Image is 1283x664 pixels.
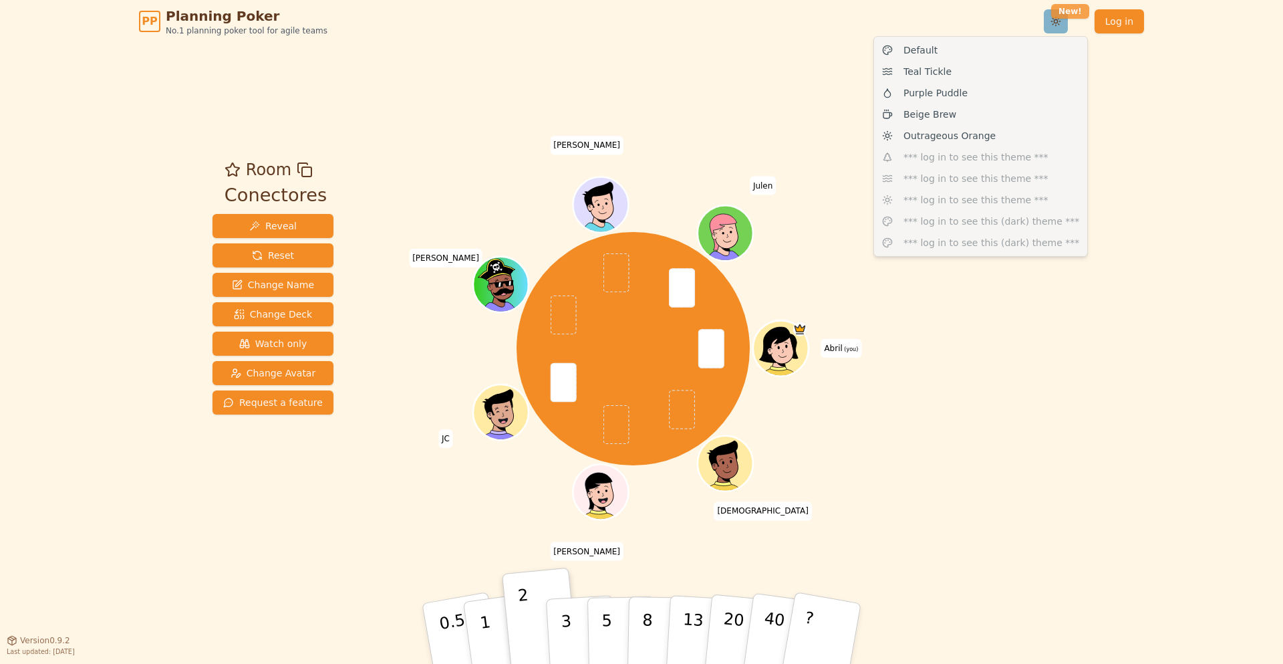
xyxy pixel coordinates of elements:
[517,586,535,659] p: 2
[903,86,968,100] span: Purple Puddle
[903,108,956,121] span: Beige Brew
[903,129,996,142] span: Outrageous Orange
[903,65,952,78] span: Teal Tickle
[903,43,938,57] span: Default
